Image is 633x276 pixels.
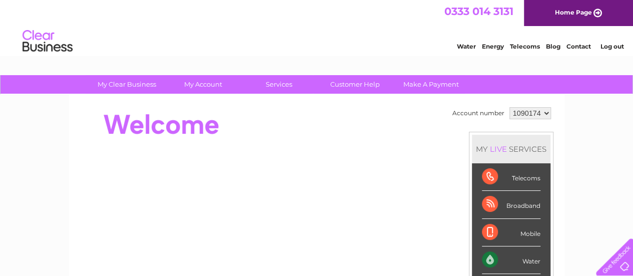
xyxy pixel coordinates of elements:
div: Mobile [482,219,540,246]
a: Make A Payment [390,75,472,94]
div: LIVE [488,144,509,154]
a: 0333 014 3131 [444,5,513,18]
a: Log out [600,43,623,50]
a: Services [238,75,320,94]
div: Broadband [482,191,540,218]
div: Water [482,246,540,274]
a: My Clear Business [86,75,168,94]
a: Telecoms [510,43,540,50]
img: logo.png [22,26,73,57]
a: Customer Help [314,75,396,94]
div: MY SERVICES [472,135,550,163]
a: My Account [162,75,244,94]
a: Energy [482,43,504,50]
div: Clear Business is a trading name of Verastar Limited (registered in [GEOGRAPHIC_DATA] No. 3667643... [81,6,553,49]
div: Telecoms [482,163,540,191]
a: Blog [546,43,560,50]
a: Contact [566,43,591,50]
a: Water [457,43,476,50]
td: Account number [450,105,507,122]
